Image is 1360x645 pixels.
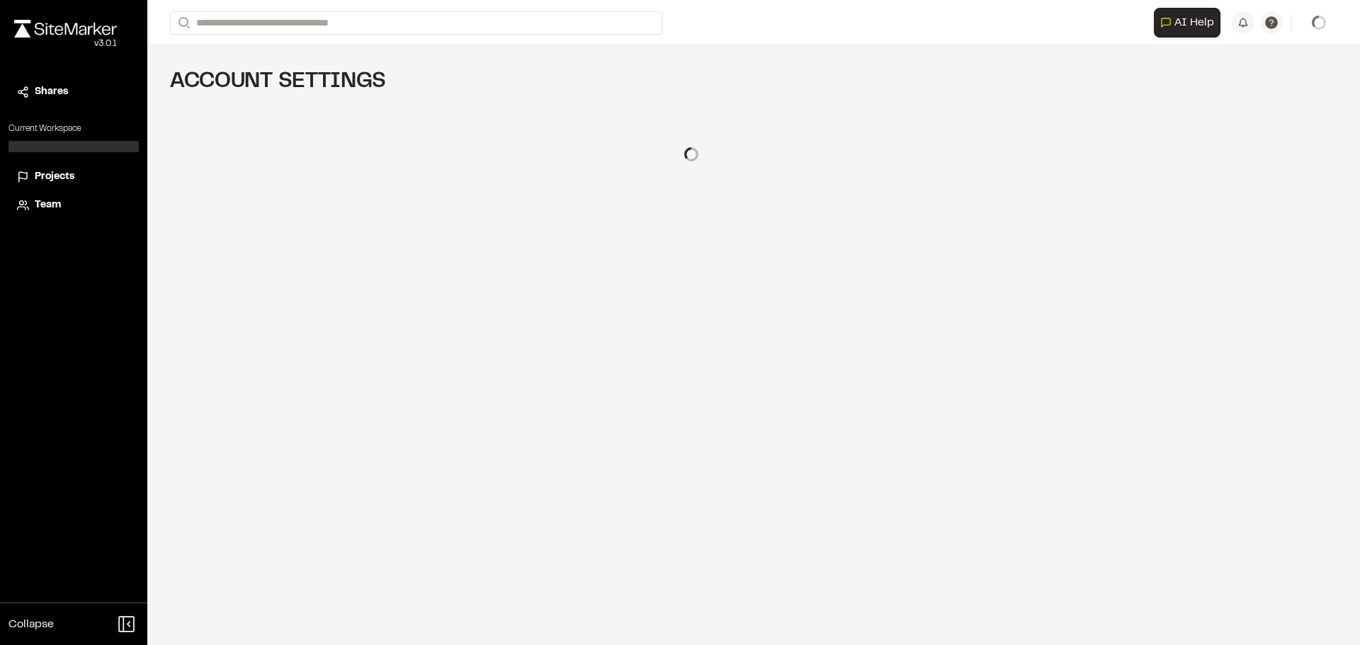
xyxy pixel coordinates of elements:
[17,198,130,213] a: Team
[8,122,139,135] p: Current Workspace
[8,616,54,633] span: Collapse
[1154,8,1220,38] button: Open AI Assistant
[14,20,117,38] img: rebrand.png
[1174,14,1214,31] span: AI Help
[170,68,1213,96] h1: Account Settings
[35,198,61,213] span: Team
[35,84,68,100] span: Shares
[1154,8,1226,38] div: Open AI Assistant
[170,11,195,35] button: Search
[17,84,130,100] a: Shares
[14,38,117,50] div: Oh geez...please don't...
[17,169,130,185] a: Projects
[35,169,74,185] span: Projects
